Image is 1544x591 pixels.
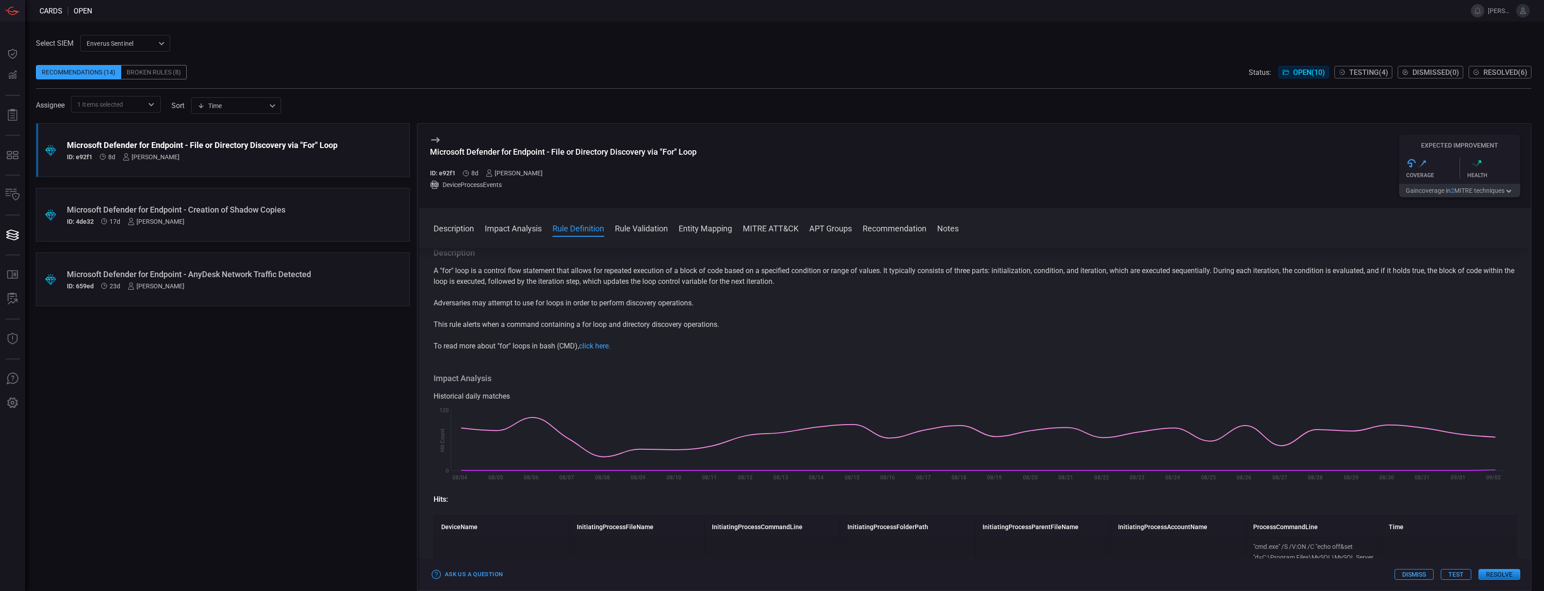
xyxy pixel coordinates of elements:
text: 08/20 [1023,474,1038,481]
strong: InitiatingProcessCommandLine [712,523,803,530]
text: 08/08 [595,474,610,481]
span: 2 [1451,187,1454,194]
text: 08/15 [845,474,860,481]
div: Historical daily matches [434,391,1517,402]
div: [PERSON_NAME] [127,282,184,290]
button: Rule Validation [615,222,668,233]
text: 08/14 [809,474,824,481]
button: MITRE ATT&CK [743,222,798,233]
button: Cards [2,224,23,246]
button: Dismiss [1395,569,1434,580]
h5: ID: 659ed [67,282,94,290]
h5: Expected Improvement [1399,142,1520,149]
text: 08/13 [773,474,788,481]
text: 08/10 [667,474,681,481]
button: Gaincoverage in2MITRE techniques [1399,184,1520,197]
text: 08/18 [952,474,966,481]
span: 1 Items selected [77,100,123,109]
p: To read more about "for" loops in bash (CMD), [434,341,1517,352]
text: 08/12 [738,474,753,481]
span: Aug 27, 2025 8:31 AM [110,282,120,290]
button: Inventory [2,184,23,206]
text: 08/22 [1094,474,1109,481]
button: Detections [2,65,23,86]
text: 0 [446,468,449,474]
button: APT Groups [809,222,852,233]
button: Dashboard [2,43,23,65]
text: 08/19 [987,474,1002,481]
label: Select SIEM [36,39,74,48]
button: Test [1441,569,1471,580]
text: 08/16 [880,474,895,481]
button: ALERT ANALYSIS [2,288,23,310]
text: 08/04 [452,474,467,481]
button: Open [145,98,158,111]
strong: InitiatingProcessFileName [577,523,654,530]
div: Microsoft Defender for Endpoint - File or Directory Discovery via "For" Loop [430,147,697,156]
text: 08/29 [1344,474,1359,481]
strong: InitiatingProcessParentFileName [983,523,1079,530]
div: Microsoft Defender for Endpoint - File or Directory Discovery via "For" Loop [67,140,345,150]
button: Description [434,222,474,233]
h5: ID: 4de32 [67,218,94,225]
span: Dismissed ( 0 ) [1412,68,1459,77]
button: Testing(4) [1334,66,1392,78]
span: Assignee [36,101,65,109]
div: Recommendations (14) [36,65,121,79]
div: Microsoft Defender for Endpoint - Creation of Shadow Copies [67,205,345,214]
text: 08/27 [1272,474,1287,481]
text: 09/01 [1451,474,1465,481]
div: Microsoft Defender for Endpoint - AnyDesk Network Traffic Detected [67,269,345,279]
button: Preferences [2,392,23,414]
button: Entity Mapping [679,222,732,233]
button: Threat Intelligence [2,328,23,350]
text: 08/17 [916,474,931,481]
p: This rule alerts when a command containing a for loop and directory discovery operations. [434,319,1517,330]
button: Reports [2,104,23,126]
span: open [74,7,92,15]
div: Coverage [1406,172,1460,178]
div: [PERSON_NAME] [123,153,180,161]
span: Cards [39,7,62,15]
h5: ID: e92f1 [430,169,456,177]
button: Dismissed(0) [1398,66,1463,78]
div: DeviceProcessEvents [430,180,697,189]
span: Resolved ( 6 ) [1483,68,1527,77]
h5: ID: e92f1 [67,153,92,161]
button: Notes [937,222,959,233]
button: MITRE - Detection Posture [2,144,23,166]
button: Resolve [1478,569,1520,580]
strong: DeviceName [441,523,478,530]
span: [PERSON_NAME].[PERSON_NAME] [1488,7,1513,14]
span: Status: [1249,68,1271,77]
text: 09/02 [1486,474,1501,481]
div: Time [197,101,267,110]
span: Testing ( 4 ) [1349,68,1388,77]
div: [PERSON_NAME] [127,218,184,225]
p: Enverus Sentinel [87,39,156,48]
a: click here. [579,342,610,350]
text: 08/11 [702,474,717,481]
strong: Hits: [434,495,448,504]
span: Open ( 10 ) [1293,68,1325,77]
p: Adversaries may attempt to use for loops in order to perform discovery operations. [434,298,1517,309]
div: Health [1467,172,1521,178]
button: Ask Us a Question [430,568,505,582]
strong: ProcessCommandLine [1253,523,1318,530]
span: Sep 02, 2025 11:50 AM [110,218,120,225]
text: 08/28 [1308,474,1323,481]
button: Rule Catalog [2,264,23,286]
strong: Time [1389,523,1404,530]
text: 120 [439,407,449,413]
strong: InitiatingProcessFolderPath [847,523,928,530]
div: Broken Rules (8) [121,65,187,79]
text: 08/24 [1165,474,1180,481]
span: Sep 11, 2025 6:31 AM [471,169,478,177]
button: Rule Definition [553,222,604,233]
text: 08/30 [1379,474,1394,481]
text: Hit Count [439,429,446,452]
button: Resolved(6) [1469,66,1531,78]
text: 08/07 [559,474,574,481]
div: [PERSON_NAME] [486,169,543,177]
text: 08/09 [631,474,645,481]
